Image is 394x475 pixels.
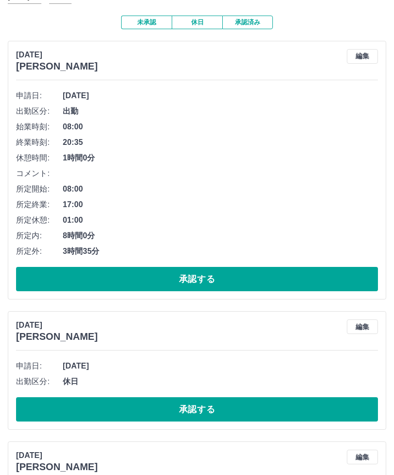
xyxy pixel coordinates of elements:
[63,137,378,149] span: 20:35
[16,50,98,61] p: [DATE]
[16,106,63,118] span: 出勤区分:
[63,153,378,164] span: 1時間0分
[16,462,98,473] h3: [PERSON_NAME]
[222,16,273,30] button: 承認済み
[63,90,378,102] span: [DATE]
[16,246,63,258] span: 所定外:
[347,450,378,465] button: 編集
[16,122,63,133] span: 始業時刻:
[63,184,378,195] span: 08:00
[63,246,378,258] span: 3時間35分
[16,215,63,227] span: 所定休憩:
[16,320,98,332] p: [DATE]
[63,361,378,372] span: [DATE]
[16,450,98,462] p: [DATE]
[63,122,378,133] span: 08:00
[16,267,378,292] button: 承認する
[16,184,63,195] span: 所定開始:
[16,199,63,211] span: 所定終業:
[63,106,378,118] span: 出勤
[121,16,172,30] button: 未承認
[16,61,98,72] h3: [PERSON_NAME]
[16,137,63,149] span: 終業時刻:
[16,153,63,164] span: 休憩時間:
[63,230,378,242] span: 8時間0分
[16,398,378,422] button: 承認する
[63,199,378,211] span: 17:00
[16,90,63,102] span: 申請日:
[347,50,378,64] button: 編集
[16,332,98,343] h3: [PERSON_NAME]
[347,320,378,334] button: 編集
[172,16,222,30] button: 休日
[16,230,63,242] span: 所定内:
[16,376,63,388] span: 出勤区分:
[63,215,378,227] span: 01:00
[63,376,378,388] span: 休日
[16,168,63,180] span: コメント:
[16,361,63,372] span: 申請日:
